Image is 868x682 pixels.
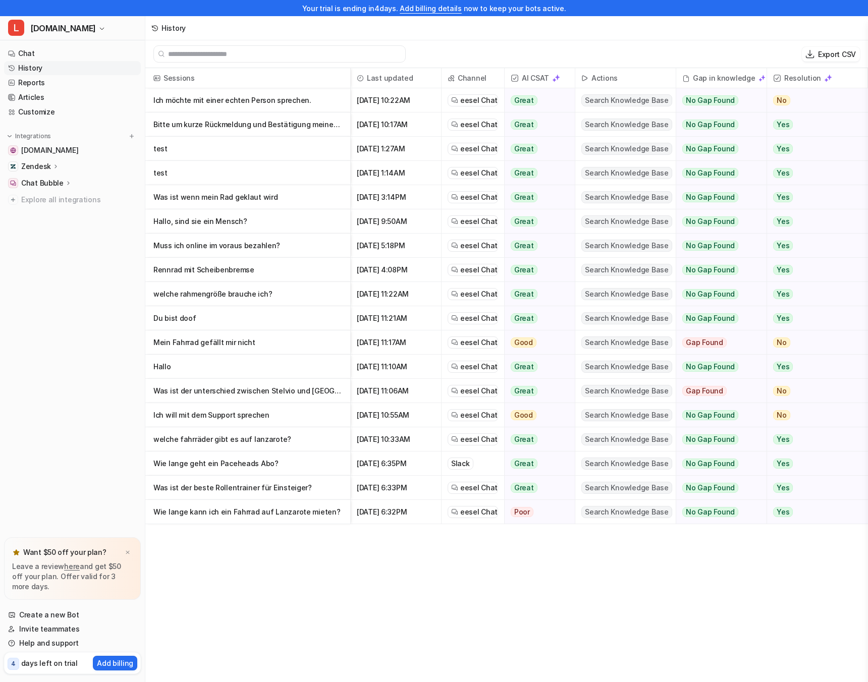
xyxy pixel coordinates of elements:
span: eesel Chat [460,483,498,493]
button: No Gap Found [676,88,759,112]
span: No Gap Found [682,434,738,444]
img: eeselChat [451,484,458,491]
span: Yes [773,192,793,202]
p: Add billing [97,658,133,668]
span: Great [511,192,537,202]
button: Yes [767,451,859,476]
img: eeselChat [451,242,458,249]
button: Great [505,476,569,500]
span: No Gap Found [682,483,738,493]
button: Great [505,234,569,258]
span: No Gap Found [682,459,738,469]
span: Great [511,120,537,130]
span: eesel Chat [460,265,498,275]
span: Explore all integrations [21,192,137,208]
span: eesel Chat [460,386,498,396]
button: Great [505,355,569,379]
span: Search Knowledge Base [581,506,672,518]
p: Hallo, sind sie ein Mensch? [153,209,342,234]
span: Great [511,483,537,493]
p: test [153,161,342,185]
span: Search Knowledge Base [581,94,672,106]
img: eeselChat [451,363,458,370]
p: Ich will mit dem Support sprechen [153,403,342,427]
button: No [767,88,859,112]
span: Great [511,386,537,396]
span: [DATE] 1:14AM [355,161,437,185]
span: Great [511,313,537,323]
p: Want $50 off your plan? [23,547,106,557]
button: Yes [767,185,859,209]
button: Great [505,451,569,476]
a: eesel Chat [451,289,495,299]
span: [DATE] 11:22AM [355,282,437,306]
a: eesel Chat [451,337,495,348]
div: History [161,23,186,33]
button: Export CSV [802,47,860,62]
span: [DATE] 3:14PM [355,185,437,209]
button: No Gap Found [676,137,759,161]
span: [DATE] 5:18PM [355,234,437,258]
img: Zendesk [10,163,16,169]
span: Search Knowledge Base [581,336,672,349]
span: Resolution [771,68,863,88]
img: eeselChat [451,291,458,298]
span: Yes [773,507,793,517]
a: Explore all integrations [4,193,141,207]
span: Sessions [149,68,346,88]
span: eesel Chat [460,410,498,420]
span: eesel Chat [460,241,498,251]
img: eeselChat [451,121,458,128]
span: No Gap Found [682,120,738,130]
a: eesel Chat [451,386,495,396]
span: Yes [773,459,793,469]
span: No Gap Found [682,144,738,154]
span: No Gap Found [682,410,738,420]
span: [DATE] 11:10AM [355,355,437,379]
span: Poor [511,507,533,517]
span: Search Knowledge Base [581,119,672,131]
span: L [8,20,24,36]
span: No [773,386,790,396]
img: eeselChat [451,412,458,419]
button: Great [505,258,569,282]
span: Search Knowledge Base [581,264,672,276]
button: Great [505,209,569,234]
span: Search Knowledge Base [581,191,672,203]
span: [DATE] 4:08PM [355,258,437,282]
span: AI CSAT [509,68,571,88]
button: Yes [767,209,859,234]
span: Search Knowledge Base [581,433,672,445]
span: No Gap Found [682,507,738,517]
span: No Gap Found [682,313,738,323]
a: eesel Chat [451,434,495,444]
span: Great [511,289,537,299]
img: eeselChat [451,218,458,225]
img: eeselChat [451,169,458,177]
button: Great [505,306,569,330]
span: eesel Chat [460,289,498,299]
span: eesel Chat [460,192,498,202]
a: eesel Chat [451,216,495,226]
button: No Gap Found [676,161,759,185]
p: Was ist der unterschied zwischen Stelvio und [GEOGRAPHIC_DATA]? [153,379,342,403]
span: No Gap Found [682,265,738,275]
a: eesel Chat [451,362,495,372]
img: menu_add.svg [128,133,135,140]
a: eesel Chat [451,313,495,323]
button: No Gap Found [676,185,759,209]
span: eesel Chat [460,95,498,105]
p: Muss ich online im voraus bezahlen? [153,234,342,258]
button: Yes [767,500,859,524]
button: Integrations [4,131,54,141]
img: expand menu [6,133,13,140]
button: Yes [767,112,859,137]
span: Channel [446,68,500,88]
p: Ich möchte mit einer echten Person sprechen. [153,88,342,112]
span: Search Knowledge Base [581,385,672,397]
button: Yes [767,258,859,282]
span: eesel Chat [460,362,498,372]
span: eesel Chat [460,434,498,444]
span: Good [511,337,536,348]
